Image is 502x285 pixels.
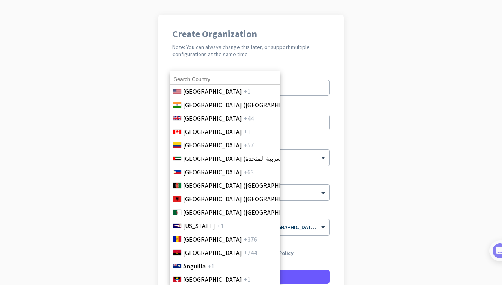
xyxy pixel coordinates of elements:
[183,208,306,217] span: [GEOGRAPHIC_DATA] (‫[GEOGRAPHIC_DATA]‬‎)
[244,248,257,257] span: +244
[183,140,242,150] span: [GEOGRAPHIC_DATA]
[183,234,242,244] span: [GEOGRAPHIC_DATA]
[183,100,306,109] span: [GEOGRAPHIC_DATA] ([GEOGRAPHIC_DATA])
[183,181,306,190] span: [GEOGRAPHIC_DATA] (‫[GEOGRAPHIC_DATA]‬‎)
[244,167,254,177] span: +63
[183,248,242,257] span: [GEOGRAPHIC_DATA]
[183,113,242,123] span: [GEOGRAPHIC_DATA]
[208,261,214,271] span: +1
[244,234,257,244] span: +376
[244,113,254,123] span: +44
[183,221,215,230] span: [US_STATE]
[244,140,254,150] span: +57
[244,275,251,284] span: +1
[170,74,280,85] input: Search Country
[244,127,251,136] span: +1
[183,167,242,177] span: [GEOGRAPHIC_DATA]
[183,194,306,204] span: [GEOGRAPHIC_DATA] ([GEOGRAPHIC_DATA])
[183,261,206,271] span: Anguilla
[244,87,251,96] span: +1
[217,221,224,230] span: +1
[183,275,242,284] span: [GEOGRAPHIC_DATA]
[183,87,242,96] span: [GEOGRAPHIC_DATA]
[183,127,242,136] span: [GEOGRAPHIC_DATA]
[183,154,308,163] span: [GEOGRAPHIC_DATA] (‫الإمارات العربية المتحدة‬‎)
